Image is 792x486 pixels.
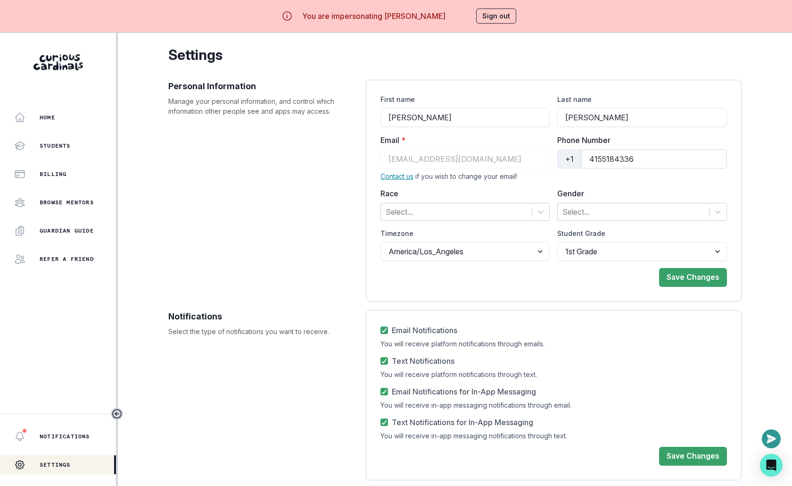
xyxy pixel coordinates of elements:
[659,268,727,287] button: Save Changes
[168,44,742,66] p: Settings
[40,433,90,440] p: Notifications
[392,386,536,397] span: Email Notifications for In-App Messaging
[476,8,516,24] button: Sign out
[168,80,356,92] p: Personal Information
[557,150,582,168] div: +1
[557,188,721,199] label: Gender
[40,199,94,206] p: Browse Mentors
[380,340,727,348] div: You will receive platform notifications through emails.
[380,172,413,180] a: Contact us
[762,429,781,448] button: Open or close messaging widget
[557,228,721,238] label: Student Grade
[557,94,721,104] label: Last name
[380,401,727,409] div: You will receive in-app messaging notifications through email.
[380,134,544,146] label: Email
[659,447,727,466] button: Save Changes
[557,134,721,146] label: Phone Number
[302,10,445,22] p: You are impersonating [PERSON_NAME]
[392,417,533,428] span: Text Notifications for In-App Messaging
[168,96,356,116] p: Manage your personal information, and control which information other people see and apps may acc...
[168,310,356,323] p: Notifications
[40,227,94,235] p: Guardian Guide
[40,170,66,178] p: Billing
[760,454,783,477] div: Open Intercom Messenger
[380,370,727,378] div: You will receive platform notifications through text.
[380,94,544,104] label: First name
[380,172,550,180] div: if you wish to change your email!
[40,255,94,263] p: Refer a friend
[40,114,55,121] p: Home
[40,142,71,150] p: Students
[168,327,356,336] p: Select the type of notifications you want to receive.
[111,408,123,420] button: Toggle sidebar
[392,325,457,336] span: Email Notifications
[40,461,71,469] p: Settings
[380,228,544,238] label: Timezone
[392,355,454,367] span: Text Notifications
[380,432,727,440] div: You will receive in-app messaging notifications through text.
[33,54,83,70] img: Curious Cardinals Logo
[380,188,544,199] label: Race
